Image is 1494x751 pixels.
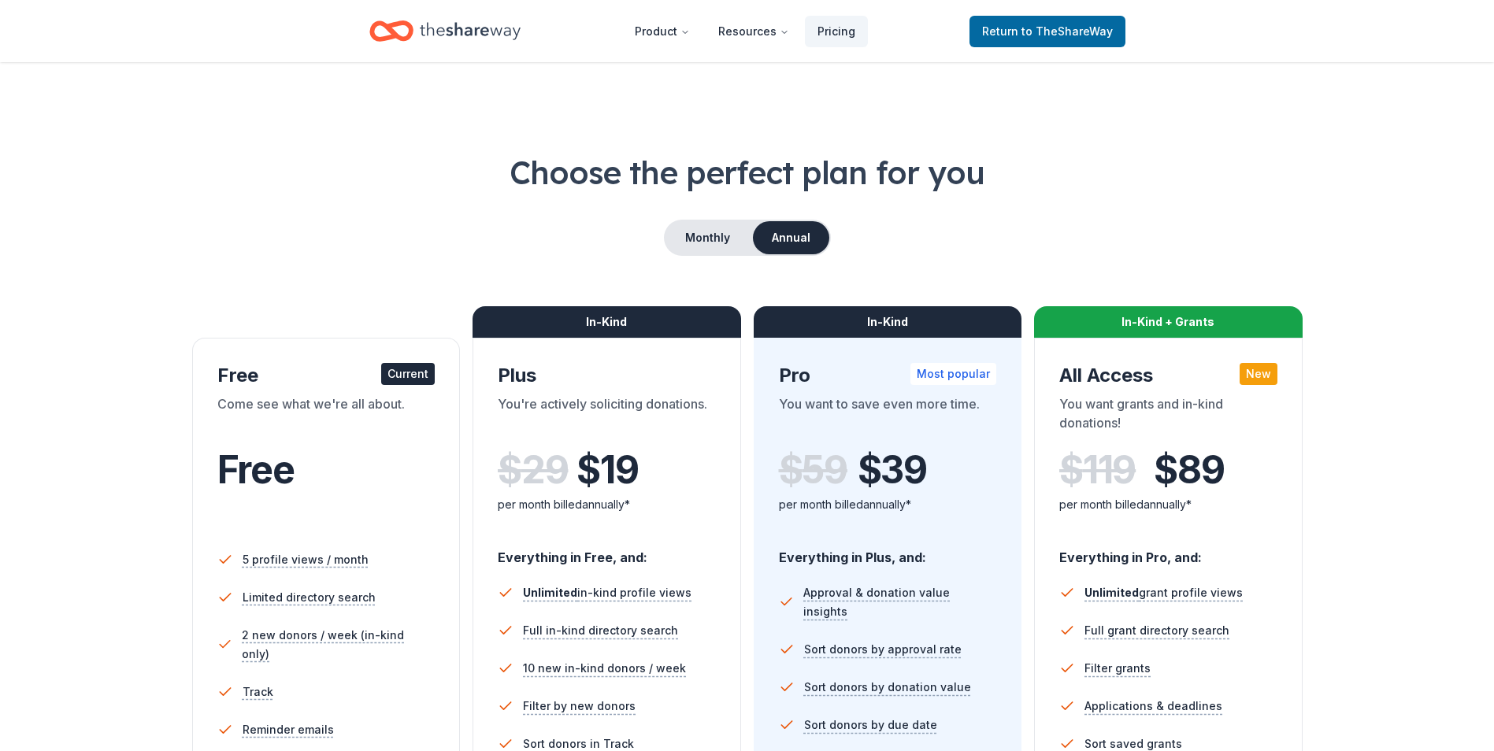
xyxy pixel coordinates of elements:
div: New [1240,363,1277,385]
div: In-Kind + Grants [1034,306,1303,338]
span: Sort donors by approval rate [804,640,962,659]
span: 2 new donors / week (in-kind only) [242,626,435,664]
span: Full in-kind directory search [523,621,678,640]
div: Come see what we're all about. [217,394,436,438]
span: Filter grants [1084,659,1151,678]
span: grant profile views [1084,586,1243,599]
span: 10 new in-kind donors / week [523,659,686,678]
nav: Main [622,13,868,50]
span: Sort donors by donation value [804,678,971,697]
button: Product [622,16,703,47]
span: Approval & donation value insights [803,583,996,621]
span: in-kind profile views [523,586,691,599]
span: $ 89 [1154,448,1224,492]
div: You want to save even more time. [779,394,997,438]
span: Full grant directory search [1084,621,1229,640]
span: Sort donors by due date [804,716,937,734]
div: per month billed annually* [779,495,997,514]
span: Return [982,22,1113,41]
div: Pro [779,363,997,388]
div: Plus [498,363,716,388]
span: to TheShareWay [1021,24,1113,38]
span: Unlimited [1084,586,1139,599]
a: Returnto TheShareWay [969,16,1125,47]
a: Home [369,13,521,50]
button: Annual [753,221,829,254]
span: 5 profile views / month [243,550,369,569]
div: Most popular [910,363,996,385]
span: Reminder emails [243,720,334,739]
div: All Access [1059,363,1277,388]
div: You want grants and in-kind donations! [1059,394,1277,438]
h1: Choose the perfect plan for you [63,150,1431,194]
button: Monthly [665,221,750,254]
span: Applications & deadlines [1084,697,1222,716]
span: Limited directory search [243,588,376,607]
button: Resources [706,16,802,47]
div: In-Kind [754,306,1022,338]
span: Track [243,683,273,701]
span: Filter by new donors [523,697,636,716]
span: Unlimited [523,586,577,599]
span: Free [217,446,295,493]
div: per month billed annually* [498,495,716,514]
span: $ 39 [858,448,927,492]
div: You're actively soliciting donations. [498,394,716,438]
div: Everything in Plus, and: [779,535,997,568]
div: per month billed annually* [1059,495,1277,514]
span: $ 19 [576,448,638,492]
div: Everything in Free, and: [498,535,716,568]
div: Free [217,363,436,388]
div: Everything in Pro, and: [1059,535,1277,568]
div: In-Kind [473,306,741,338]
div: Current [381,363,435,385]
a: Pricing [805,16,868,47]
